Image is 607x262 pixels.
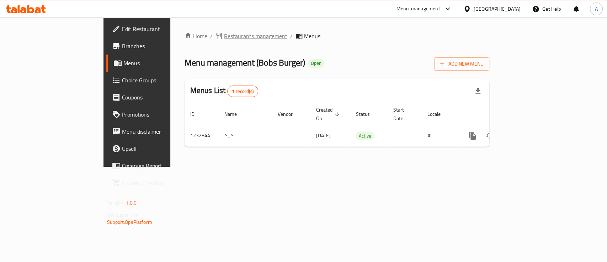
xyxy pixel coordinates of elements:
span: Choice Groups [122,76,199,84]
td: - [388,125,422,147]
a: Branches [106,37,205,55]
td: All [422,125,458,147]
span: ID [190,110,204,118]
nav: breadcrumb [185,32,489,40]
span: [DATE] [316,131,331,140]
button: more [464,127,481,144]
span: Name [224,110,246,118]
span: Menu disclaimer [122,127,199,136]
div: Open [308,59,324,68]
span: Version: [107,198,124,207]
span: Promotions [122,110,199,119]
span: Get support on: [107,210,140,220]
a: Menu disclaimer [106,123,205,140]
span: Menus [123,59,199,67]
a: Upsell [106,140,205,157]
span: Branches [122,42,199,50]
span: Vendor [278,110,302,118]
a: Coverage Report [106,157,205,174]
span: Upsell [122,144,199,153]
span: Restaurants management [224,32,287,40]
a: Edit Restaurant [106,20,205,37]
span: Created On [316,106,342,123]
span: 1 record(s) [228,88,258,95]
div: Active [356,132,374,140]
span: Coupons [122,93,199,102]
button: Change Status [481,127,498,144]
span: Active [356,132,374,140]
span: Locale [427,110,450,118]
a: Menus [106,55,205,72]
span: Open [308,60,324,66]
span: Start Date [393,106,413,123]
span: Status [356,110,379,118]
a: Grocery Checklist [106,174,205,191]
li: / [210,32,213,40]
a: Promotions [106,106,205,123]
a: Coupons [106,89,205,106]
a: Restaurants management [215,32,287,40]
a: Choice Groups [106,72,205,89]
button: Add New Menu [434,57,489,71]
table: enhanced table [185,103,538,147]
div: Export file [469,83,486,100]
span: A [595,5,598,13]
span: Coverage Report [122,161,199,170]
div: [GEOGRAPHIC_DATA] [474,5,521,13]
a: Support.OpsPlatform [107,217,152,227]
td: ^_^ [219,125,272,147]
span: Edit Restaurant [122,25,199,33]
span: 1.0.0 [126,198,137,207]
div: Menu-management [396,5,440,13]
h2: Menus List [190,85,258,97]
th: Actions [458,103,538,125]
span: Grocery Checklist [122,179,199,187]
div: Total records count [227,86,258,97]
span: Menus [304,32,320,40]
span: Add New Menu [440,60,484,68]
span: Menu management ( Bobs Burger ) [185,55,305,71]
li: / [290,32,293,40]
